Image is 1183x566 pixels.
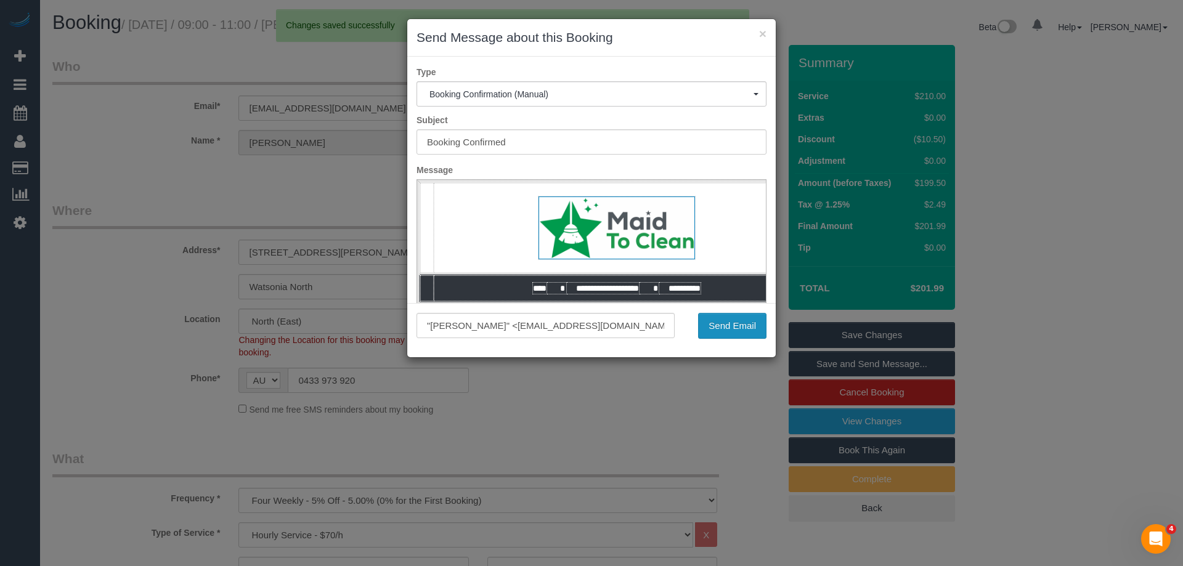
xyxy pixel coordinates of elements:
iframe: Intercom live chat [1141,524,1171,554]
button: Booking Confirmation (Manual) [417,81,766,107]
button: Send Email [698,313,766,339]
input: Subject [417,129,766,155]
label: Subject [407,114,776,126]
h3: Send Message about this Booking [417,28,766,47]
label: Message [407,164,776,176]
iframe: Rich Text Editor, editor1 [417,180,766,372]
button: × [759,27,766,40]
label: Type [407,66,776,78]
span: 4 [1166,524,1176,534]
span: Booking Confirmation (Manual) [429,89,754,99]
